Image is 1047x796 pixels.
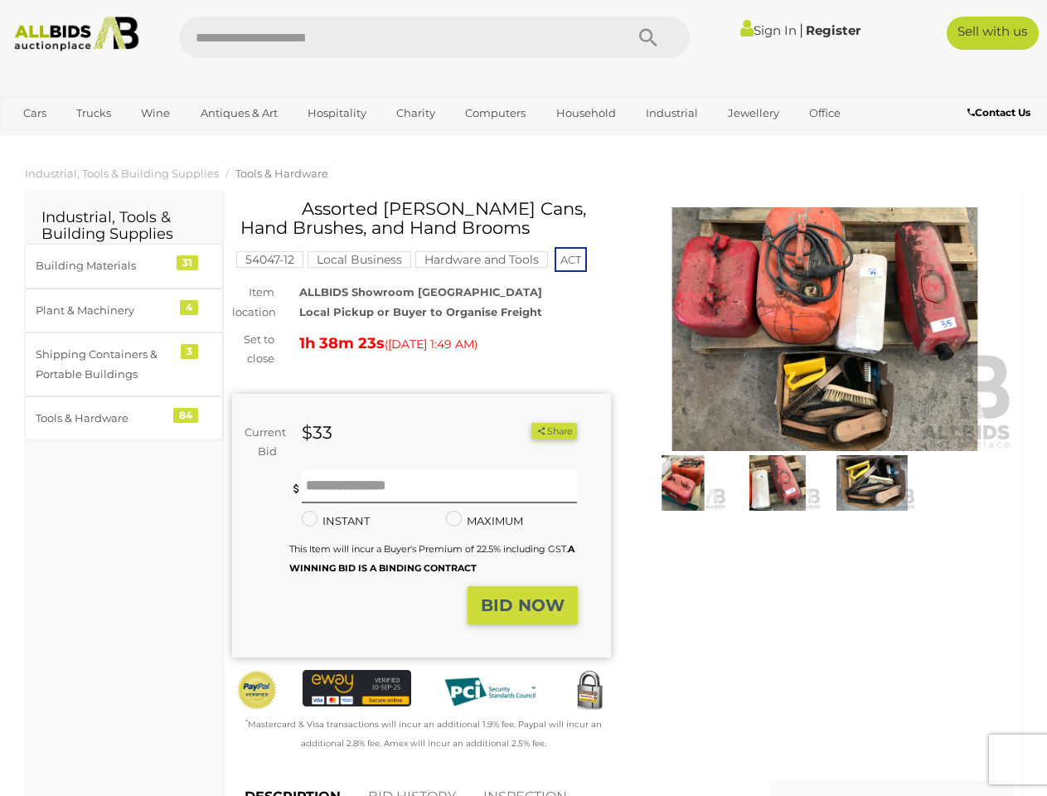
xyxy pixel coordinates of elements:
img: eWAY Payment Gateway [303,670,410,706]
h1: Assorted [PERSON_NAME] Cans, Hand Brushes, and Hand Brooms [240,199,607,237]
a: Building Materials 31 [25,244,223,288]
a: Computers [454,99,536,127]
div: 3 [181,344,198,359]
b: Contact Us [967,106,1030,119]
li: Watch this item [512,423,529,439]
a: Sell with us [947,17,1039,50]
a: Antiques & Art [190,99,288,127]
a: Plant & Machinery 4 [25,289,223,332]
img: Official PayPal Seal [236,670,278,711]
span: [DATE] 1:49 AM [388,337,474,352]
label: INSTANT [302,512,370,531]
a: Register [806,22,860,38]
span: ACT [555,247,587,272]
a: Shipping Containers & Portable Buildings 3 [25,332,223,396]
a: Trucks [65,99,122,127]
div: Shipping Containers & Portable Buildings [36,345,172,384]
span: | [799,21,803,39]
div: Current Bid [232,423,289,462]
a: Office [798,99,851,127]
small: This Item will incur a Buyer's Premium of 22.5% including GST. [289,543,574,574]
span: ( ) [385,337,477,351]
img: Assorted Jerry Cans, Hand Brushes, and Hand Brooms [636,207,1015,451]
button: BID NOW [468,586,578,625]
strong: 1h 38m 23s [299,334,385,352]
strong: Local Pickup or Buyer to Organise Freight [299,305,542,318]
mark: Hardware and Tools [415,251,548,268]
a: Hospitality [297,99,377,127]
a: 54047-12 [236,253,303,266]
a: [GEOGRAPHIC_DATA] [76,127,216,154]
button: Search [607,17,690,58]
small: Mastercard & Visa transactions will incur an additional 1.9% fee. Paypal will incur an additional... [245,719,602,749]
div: Tools & Hardware [36,409,172,428]
a: Industrial [635,99,709,127]
a: Tools & Hardware 84 [25,396,223,440]
a: Local Business [308,253,411,266]
a: Tools & Hardware [235,167,328,180]
a: Household [545,99,627,127]
a: Wine [130,99,181,127]
a: Sign In [740,22,797,38]
div: Set to close [220,330,287,369]
a: Sports [12,127,68,154]
img: Secured by Rapid SSL [569,670,610,711]
div: Building Materials [36,256,172,275]
a: Contact Us [967,104,1035,122]
div: Item location [220,283,287,322]
img: Allbids.com.au [7,17,146,51]
a: Jewellery [717,99,790,127]
a: Industrial, Tools & Building Supplies [25,167,219,180]
img: Assorted Jerry Cans, Hand Brushes, and Hand Brooms [829,455,915,511]
div: Plant & Machinery [36,301,172,320]
button: Share [531,423,577,440]
h2: Industrial, Tools & Building Supplies [41,210,206,243]
label: MAXIMUM [446,512,523,531]
div: 31 [177,255,198,270]
img: PCI DSS compliant [436,670,544,713]
strong: BID NOW [481,595,565,615]
div: 84 [173,408,198,423]
div: 4 [180,300,198,315]
a: Charity [385,99,446,127]
strong: $33 [302,422,332,443]
img: Assorted Jerry Cans, Hand Brushes, and Hand Brooms [734,455,821,511]
a: Hardware and Tools [415,253,548,266]
mark: Local Business [308,251,411,268]
img: Assorted Jerry Cans, Hand Brushes, and Hand Brooms [640,455,726,511]
a: Cars [12,99,57,127]
strong: ALLBIDS Showroom [GEOGRAPHIC_DATA] [299,285,542,298]
mark: 54047-12 [236,251,303,268]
